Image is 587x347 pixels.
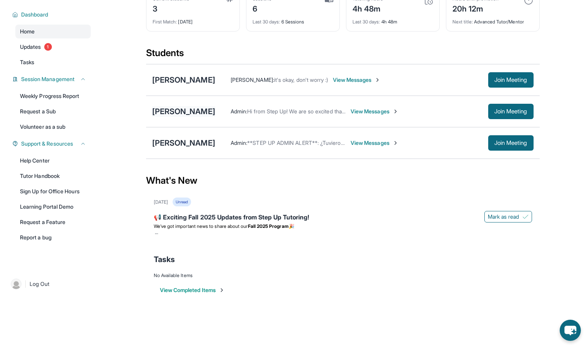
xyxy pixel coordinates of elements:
[25,279,27,289] span: |
[20,28,35,35] span: Home
[15,169,91,183] a: Tutor Handbook
[154,223,248,229] span: We’ve got important news to share about our
[488,135,534,151] button: Join Meeting
[153,14,233,25] div: [DATE]
[253,14,333,25] div: 6 Sessions
[152,106,215,117] div: [PERSON_NAME]
[353,2,383,14] div: 4h 48m
[154,213,532,223] div: 📢 Exciting Fall 2025 Updates from Step Up Tutoring!
[231,139,247,146] span: Admin :
[18,140,86,148] button: Support & Resources
[274,76,328,83] span: it's okay, don't worry :)
[154,272,532,279] div: No Available Items
[353,19,380,25] span: Last 30 days :
[452,14,533,25] div: Advanced Tutor/Mentor
[154,254,175,265] span: Tasks
[494,141,527,145] span: Join Meeting
[231,76,274,83] span: [PERSON_NAME] :
[494,78,527,82] span: Join Meeting
[15,231,91,244] a: Report a bug
[231,108,247,115] span: Admin :
[351,108,399,115] span: View Messages
[160,286,225,294] button: View Completed Items
[488,213,519,221] span: Mark as read
[11,279,22,289] img: user-img
[374,77,381,83] img: Chevron-Right
[253,19,280,25] span: Last 30 days :
[15,200,91,214] a: Learning Portal Demo
[146,47,540,64] div: Students
[351,139,399,147] span: View Messages
[248,223,289,229] strong: Fall 2025 Program
[15,120,91,134] a: Volunteer as a sub
[353,14,433,25] div: 4h 48m
[392,140,399,146] img: Chevron-Right
[153,2,189,14] div: 3
[30,280,50,288] span: Log Out
[15,215,91,229] a: Request a Feature
[146,164,540,198] div: What's New
[15,25,91,38] a: Home
[173,198,191,206] div: Unread
[488,72,534,88] button: Join Meeting
[152,75,215,85] div: [PERSON_NAME]
[494,109,527,114] span: Join Meeting
[154,199,168,205] div: [DATE]
[8,276,91,292] a: |Log Out
[15,184,91,198] a: Sign Up for Office Hours
[20,58,34,66] span: Tasks
[153,19,177,25] span: First Match :
[15,105,91,118] a: Request a Sub
[18,11,86,18] button: Dashboard
[522,214,529,220] img: Mark as read
[15,154,91,168] a: Help Center
[15,89,91,103] a: Weekly Progress Report
[20,43,41,51] span: Updates
[152,138,215,148] div: [PERSON_NAME]
[21,11,48,18] span: Dashboard
[253,2,272,14] div: 6
[18,75,86,83] button: Session Management
[488,104,534,119] button: Join Meeting
[452,19,473,25] span: Next title :
[333,76,381,84] span: View Messages
[44,43,52,51] span: 1
[452,2,499,14] div: 20h 12m
[289,223,294,229] span: 🎉
[484,211,532,222] button: Mark as read
[21,140,73,148] span: Support & Resources
[560,320,581,341] button: chat-button
[21,75,75,83] span: Session Management
[15,55,91,69] a: Tasks
[392,108,399,115] img: Chevron-Right
[15,40,91,54] a: Updates1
